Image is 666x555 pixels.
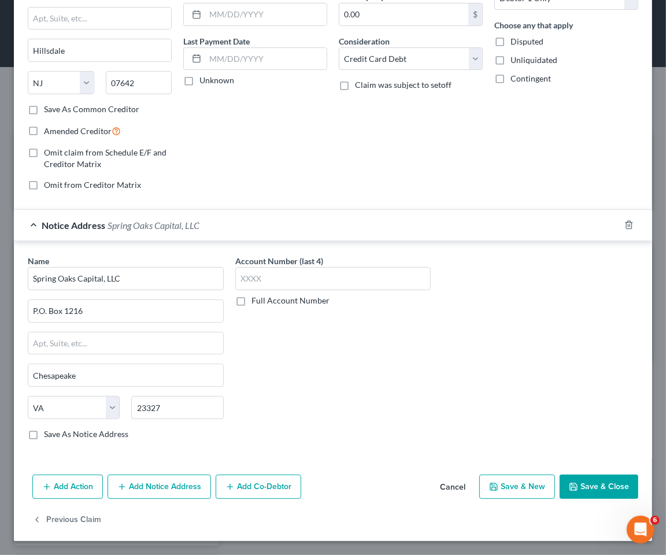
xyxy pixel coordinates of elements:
span: Unliquidated [510,55,557,65]
span: Notice Address [42,220,105,231]
span: Name [28,256,49,266]
label: Save As Common Creditor [44,103,139,115]
button: Save & New [479,475,555,499]
label: Full Account Number [251,295,330,306]
button: Cancel [431,476,475,499]
label: Choose any that apply [494,19,573,31]
span: Disputed [510,36,543,46]
input: 0.00 [339,3,468,25]
button: Add Action [32,475,103,499]
label: Save As Notice Address [44,428,128,440]
span: Amended Creditor [44,126,112,136]
button: Add Notice Address [108,475,211,499]
span: Spring Oaks Capital, LLC [108,220,199,231]
input: Enter city... [28,39,171,61]
iframe: Intercom live chat [627,516,654,543]
input: XXXX [235,267,431,290]
button: Save & Close [560,475,638,499]
input: Enter zip... [106,71,172,94]
input: Apt, Suite, etc... [28,8,171,29]
input: Enter zip.. [131,396,223,419]
label: Last Payment Date [183,35,250,47]
input: Enter city... [28,364,223,386]
div: $ [468,3,482,25]
input: Apt, Suite, etc... [28,332,223,354]
input: MM/DD/YYYY [205,48,327,70]
span: Omit from Creditor Matrix [44,180,141,190]
span: 6 [650,516,660,525]
span: Contingent [510,73,551,83]
span: Omit claim from Schedule E/F and Creditor Matrix [44,147,166,169]
label: Unknown [199,75,234,86]
label: Account Number (last 4) [235,255,323,267]
input: MM/DD/YYYY [205,3,327,25]
input: Enter address... [28,300,223,322]
input: Search by name... [28,267,224,290]
label: Consideration [339,35,390,47]
span: Claim was subject to setoff [355,80,452,90]
button: Previous Claim [32,508,101,532]
button: Add Co-Debtor [216,475,301,499]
